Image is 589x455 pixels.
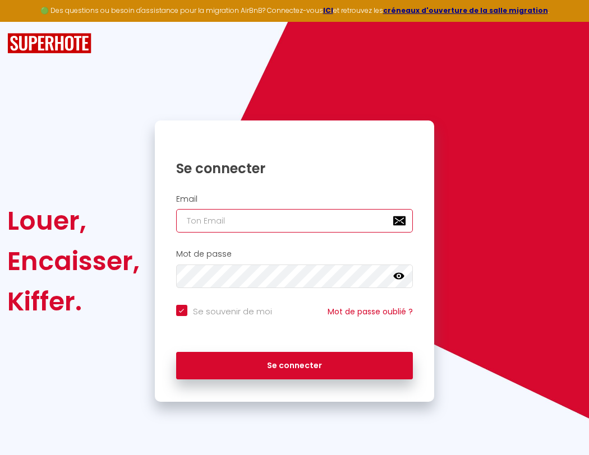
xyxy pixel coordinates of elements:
[7,201,140,241] div: Louer,
[7,241,140,281] div: Encaisser,
[176,160,413,177] h1: Se connecter
[328,306,413,317] a: Mot de passe oublié ?
[7,33,91,54] img: SuperHote logo
[7,281,140,322] div: Kiffer.
[323,6,333,15] a: ICI
[9,4,43,38] button: Ouvrir le widget de chat LiveChat
[176,194,413,204] h2: Email
[383,6,548,15] a: créneaux d'ouverture de la salle migration
[176,209,413,233] input: Ton Email
[176,249,413,259] h2: Mot de passe
[176,352,413,380] button: Se connecter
